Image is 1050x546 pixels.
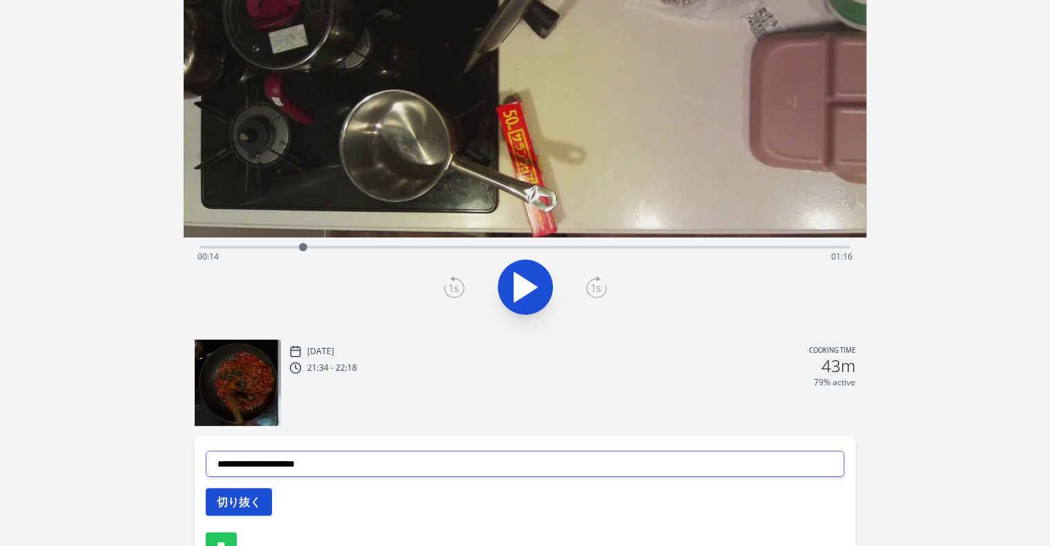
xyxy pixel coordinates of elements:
p: 21:34 - 22:18 [307,362,357,373]
button: 切り抜く [206,488,272,516]
span: 00:14 [197,251,219,262]
p: 79% active [814,377,855,388]
p: [DATE] [307,346,334,357]
p: Cooking time [809,345,855,358]
h2: 43m [821,358,855,374]
span: 01:16 [831,251,853,262]
img: 250923123536_thumb.jpeg [195,340,281,426]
